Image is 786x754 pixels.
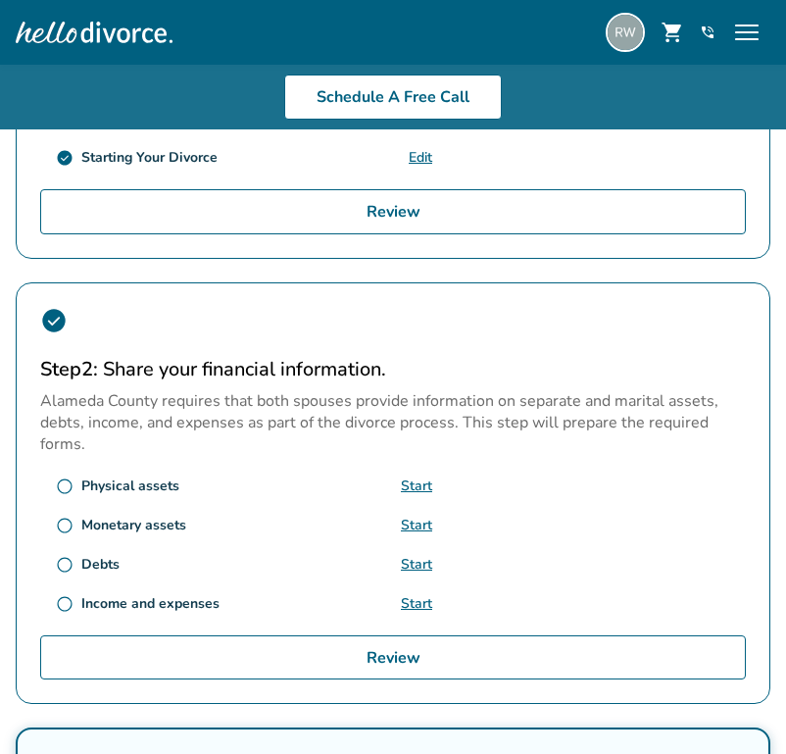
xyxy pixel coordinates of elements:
div: Income and expenses [81,594,220,613]
span: radio_button_unchecked [56,478,74,495]
a: Review [40,635,746,680]
span: check_circle [40,307,68,334]
a: Start [401,516,432,534]
a: Start [401,594,432,613]
strong: Step 2 : [40,356,98,382]
a: Edit [409,148,432,167]
span: radio_button_unchecked [56,556,74,574]
p: Alameda County requires that both spouses provide information on separate and marital assets, deb... [40,390,746,455]
a: Schedule A Free Call [284,75,502,120]
span: shopping_cart [661,21,684,44]
a: phone_in_talk [700,25,715,40]
a: Start [401,555,432,574]
span: menu [731,17,762,48]
span: radio_button_unchecked [56,517,74,534]
img: ravenrenee227@gmail.com [606,13,645,52]
iframe: Chat Widget [688,660,786,754]
a: Review [40,189,746,234]
div: Debts [81,555,120,574]
a: Start [401,477,432,495]
div: Monetary assets [81,516,186,534]
span: check_circle [56,149,74,167]
h2: Share your financial information. [40,356,746,382]
div: Physical assets [81,477,179,495]
span: radio_button_unchecked [56,595,74,613]
div: Starting Your Divorce [81,148,218,167]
